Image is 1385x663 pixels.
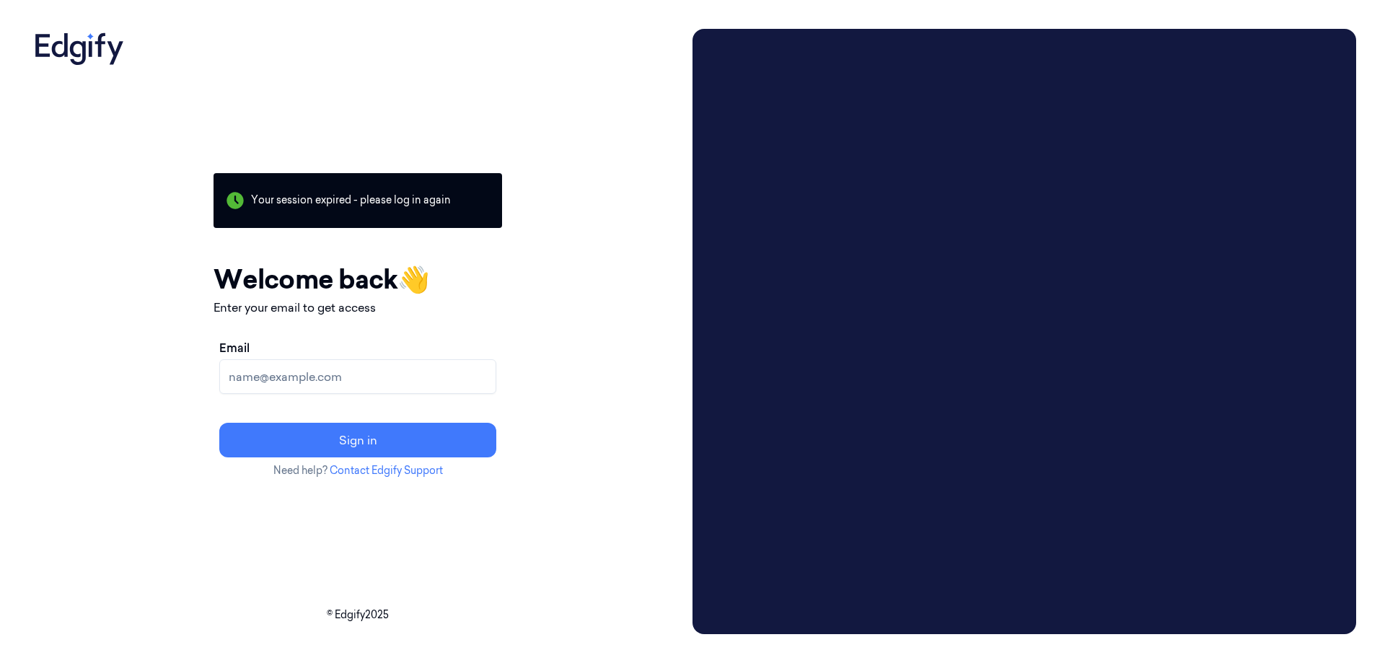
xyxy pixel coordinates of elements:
button: Sign in [219,423,496,457]
a: Contact Edgify Support [330,464,443,477]
h1: Welcome back 👋 [214,260,502,299]
label: Email [219,339,250,356]
div: Your session expired - please log in again [214,173,502,228]
p: Enter your email to get access [214,299,502,316]
p: Need help? [214,463,502,478]
p: © Edgify 2025 [29,607,687,623]
input: name@example.com [219,359,496,394]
